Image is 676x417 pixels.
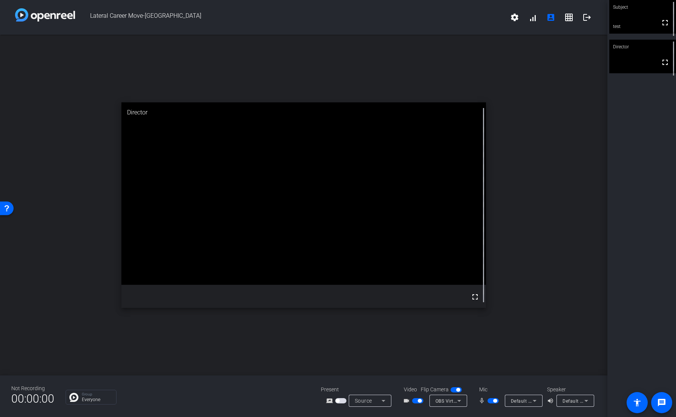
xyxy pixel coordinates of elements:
[421,386,449,394] span: Flip Camera
[404,386,417,394] span: Video
[11,389,54,408] span: 00:00:00
[69,393,78,402] img: Chat Icon
[355,398,372,404] span: Source
[11,385,54,392] div: Not Recording
[511,398,604,404] span: Default - BLUE USB Audio 2.0 (074d:0002)
[82,392,112,396] p: Group
[75,8,506,26] span: Lateral Career Move-[GEOGRAPHIC_DATA]
[326,396,335,405] mat-icon: screen_share_outline
[564,13,573,22] mat-icon: grid_on
[510,13,519,22] mat-icon: settings
[321,386,396,394] div: Present
[403,396,412,405] mat-icon: videocam_outline
[563,398,653,404] span: Default - MacBook Pro Speakers (Built-in)
[478,396,487,405] mat-icon: mic_none
[661,18,670,27] mat-icon: fullscreen
[524,8,542,26] button: signal_cellular_alt
[547,386,592,394] div: Speaker
[609,40,676,54] div: Director
[472,386,547,394] div: Mic
[661,58,670,67] mat-icon: fullscreen
[657,398,666,407] mat-icon: message
[582,13,592,22] mat-icon: logout
[471,292,480,301] mat-icon: fullscreen
[633,398,642,407] mat-icon: accessibility
[435,398,505,404] span: OBS Virtual Camera (m-de:vice)
[121,102,486,123] div: Director
[82,397,112,402] p: Everyone
[15,8,75,22] img: white-gradient.svg
[546,13,555,22] mat-icon: account_box
[547,396,556,405] mat-icon: volume_up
